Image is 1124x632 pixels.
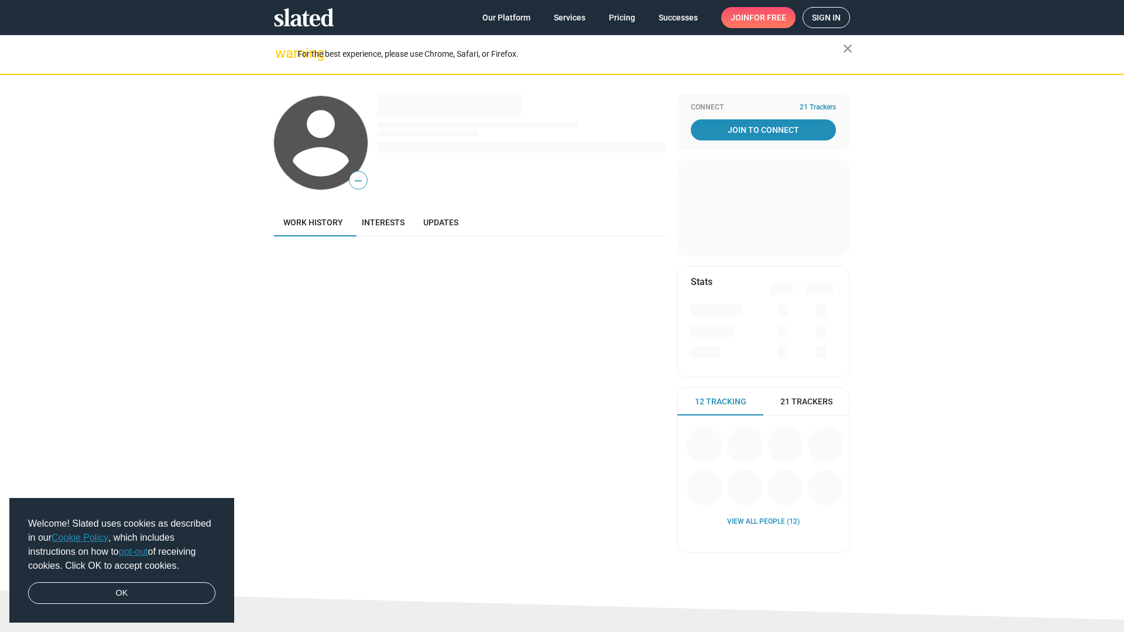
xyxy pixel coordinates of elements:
[727,517,800,527] a: View all People (12)
[349,173,367,188] span: —
[609,7,635,28] span: Pricing
[731,7,786,28] span: Join
[28,582,215,604] a: dismiss cookie message
[482,7,530,28] span: Our Platform
[283,218,343,227] span: Work history
[275,46,289,60] mat-icon: warning
[423,218,458,227] span: Updates
[649,7,707,28] a: Successes
[749,7,786,28] span: for free
[544,7,595,28] a: Services
[803,7,850,28] a: Sign in
[721,7,796,28] a: Joinfor free
[9,498,234,623] div: cookieconsent
[28,517,215,573] span: Welcome! Slated uses cookies as described in our , which includes instructions on how to of recei...
[554,7,585,28] span: Services
[841,42,855,56] mat-icon: close
[691,103,836,112] div: Connect
[414,208,468,236] a: Updates
[691,119,836,140] a: Join To Connect
[599,7,645,28] a: Pricing
[473,7,540,28] a: Our Platform
[352,208,414,236] a: Interests
[812,8,841,28] span: Sign in
[780,396,832,407] span: 21 Trackers
[800,103,836,112] span: 21 Trackers
[274,208,352,236] a: Work history
[362,218,405,227] span: Interests
[695,396,746,407] span: 12 Tracking
[691,276,712,288] mat-card-title: Stats
[52,533,108,542] a: Cookie Policy
[659,7,698,28] span: Successes
[297,46,843,62] div: For the best experience, please use Chrome, Safari, or Firefox.
[119,547,148,557] a: opt-out
[693,119,834,140] span: Join To Connect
